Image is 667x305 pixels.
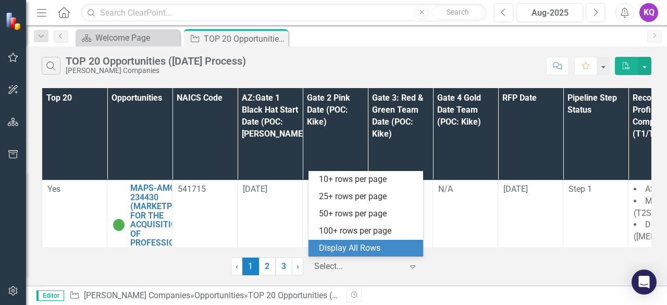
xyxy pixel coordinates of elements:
[276,258,292,275] a: 3
[204,32,286,45] div: TOP 20 Opportunities ([DATE] Process)
[130,184,192,257] a: MAPS-AMC-234430 (MARKETPLACE FOR THE ACQUISITION OF PROFESSIONAL SERVICES)
[81,4,486,22] input: Search ClearPoint...
[569,184,592,194] span: Step 1
[95,31,177,44] div: Welcome Page
[297,261,299,271] span: ›
[69,290,339,302] div: » »
[242,258,259,275] span: 1
[113,218,125,231] img: Active
[319,242,417,254] div: Display All Rows
[431,5,484,20] button: Search
[248,290,391,300] div: TOP 20 Opportunities ([DATE] Process)
[438,184,492,196] div: N/A
[194,290,244,300] a: Opportunities
[319,208,417,220] div: 50+ rows per page
[78,31,177,44] a: Welcome Page
[236,261,238,271] span: ‹
[66,55,246,67] div: TOP 20 Opportunities ([DATE] Process)
[639,3,658,22] button: KQ
[319,174,417,186] div: 10+ rows per page
[47,184,60,194] span: Yes
[178,184,206,194] span: 541715
[516,3,583,22] button: Aug-2025
[36,290,64,301] span: Editor
[520,7,579,19] div: Aug-2025
[243,184,267,194] span: [DATE]
[66,67,246,75] div: [PERSON_NAME] Companies
[5,11,23,30] img: ClearPoint Strategy
[632,270,657,295] div: Open Intercom Messenger
[503,184,528,194] span: [DATE]
[259,258,276,275] a: 2
[84,290,190,300] a: [PERSON_NAME] Companies
[319,191,417,203] div: 25+ rows per page
[319,225,417,237] div: 100+ rows per page
[447,8,469,16] span: Search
